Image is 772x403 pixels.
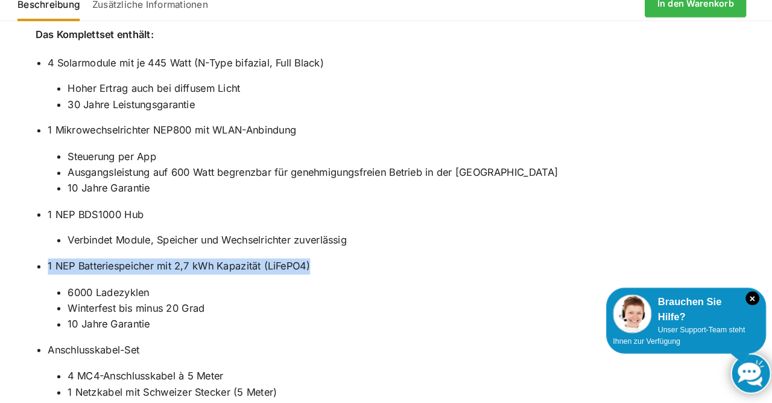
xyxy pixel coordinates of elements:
[82,172,722,188] li: Ausgangsleistung auf 600 Watt begrenzbar für genehmigungsfreien Betrieb in der [GEOGRAPHIC_DATA]
[610,298,647,335] img: Customer service
[82,288,722,304] li: 6000 Ladezyklen
[82,303,722,319] li: Winterfest bis minus 20 Grad
[63,263,722,334] li: 1 NEP Batteriespeicher mit 2,7 kWh Kapazität (LiFePO4)
[82,106,722,122] li: 30 Jahre Leistungsgarantie
[51,40,165,52] strong: Das Komplettset enthält:
[82,319,722,335] li: 10 Jahre Garantie
[82,91,722,106] li: Hoher Ertrag auch bei diffusem Licht
[82,156,722,172] li: Steuerung per App
[610,298,751,327] div: Brauchen Sie Hilfe?
[610,328,738,347] span: Unser Support-Team steht Ihnen zur Verfügung
[63,213,722,253] li: 1 NEP BDS1000 Hub
[63,344,722,400] li: Anschlusskabel-Set
[63,66,722,122] li: 4 Solarmodule mit je 445 Watt (N-Type bifazial, Full Black)
[82,369,722,385] li: 4 MC4-Anschlusskabel à 5 Meter
[63,131,722,202] li: 1 Mikrowechselrichter NEP800 mit WLAN-Anbindung
[82,187,722,203] li: 10 Jahre Garantie
[82,385,722,401] li: 1 Netzkabel mit Schweizer Stecker (5 Meter)
[738,295,751,308] i: Schließen
[82,237,722,253] li: Verbindet Module, Speicher und Wechselrichter zuverlässig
